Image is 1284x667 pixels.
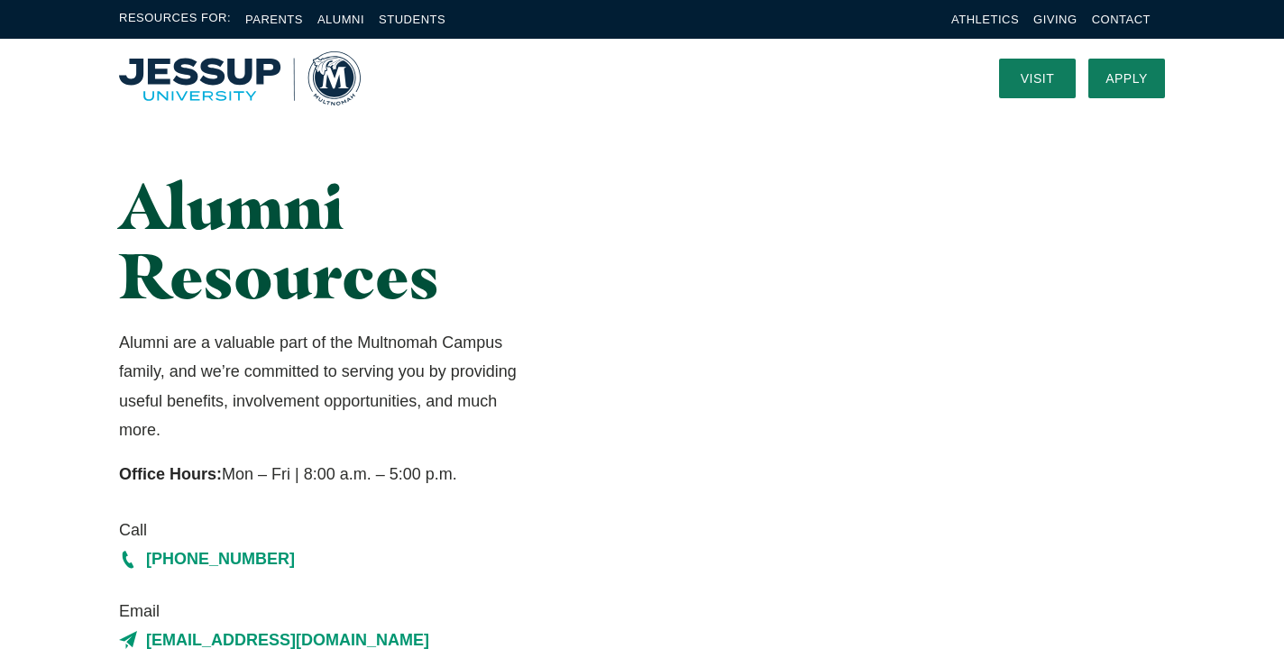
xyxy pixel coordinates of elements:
[119,171,535,310] h1: Alumni Resources
[951,13,1019,26] a: Athletics
[119,597,535,626] span: Email
[999,59,1076,98] a: Visit
[245,13,303,26] a: Parents
[1092,13,1151,26] a: Contact
[379,13,445,26] a: Students
[119,51,361,105] a: Home
[119,544,535,573] a: [PHONE_NUMBER]
[1088,59,1165,98] a: Apply
[605,171,1165,493] img: Two Graduates Laughing
[119,328,535,445] p: Alumni are a valuable part of the Multnomah Campus family, and we’re committed to serving you by ...
[119,516,535,544] span: Call
[119,626,535,654] a: [EMAIL_ADDRESS][DOMAIN_NAME]
[119,51,361,105] img: Multnomah University Logo
[317,13,364,26] a: Alumni
[119,9,231,30] span: Resources For:
[1033,13,1078,26] a: Giving
[119,460,535,489] p: Mon – Fri | 8:00 a.m. – 5:00 p.m.
[119,465,222,483] strong: Office Hours:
